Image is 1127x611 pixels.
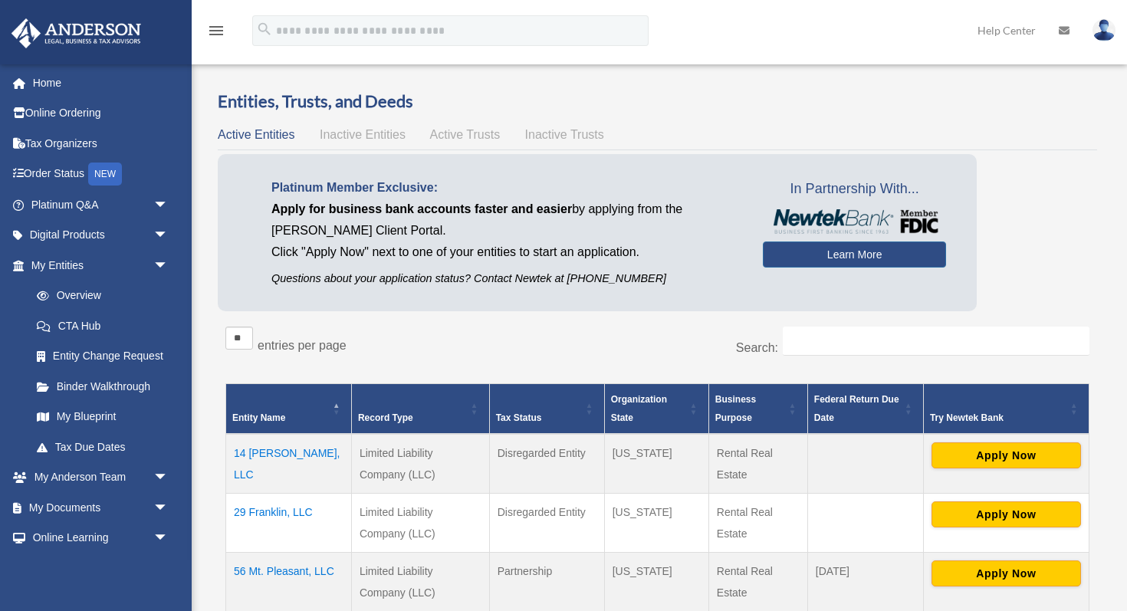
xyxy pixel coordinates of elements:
[708,383,807,434] th: Business Purpose: Activate to sort
[207,27,225,40] a: menu
[11,159,192,190] a: Order StatusNEW
[611,394,667,423] span: Organization State
[604,434,708,494] td: [US_STATE]
[226,383,352,434] th: Entity Name: Activate to invert sorting
[358,412,413,423] span: Record Type
[708,493,807,552] td: Rental Real Estate
[218,90,1097,113] h3: Entities, Trusts, and Deeds
[258,339,347,352] label: entries per page
[21,310,184,341] a: CTA Hub
[932,560,1081,586] button: Apply Now
[232,412,285,423] span: Entity Name
[21,432,184,462] a: Tax Due Dates
[430,128,501,141] span: Active Trusts
[271,241,740,263] p: Click "Apply Now" next to one of your entities to start an application.
[351,552,489,611] td: Limited Liability Company (LLC)
[604,383,708,434] th: Organization State: Activate to sort
[1092,19,1115,41] img: User Pic
[351,434,489,494] td: Limited Liability Company (LLC)
[807,552,923,611] td: [DATE]
[489,383,604,434] th: Tax Status: Activate to sort
[226,434,352,494] td: 14 [PERSON_NAME], LLC
[21,281,176,311] a: Overview
[153,523,184,554] span: arrow_drop_down
[11,553,192,583] a: Billingarrow_drop_down
[256,21,273,38] i: search
[11,67,192,98] a: Home
[88,163,122,186] div: NEW
[153,220,184,251] span: arrow_drop_down
[708,434,807,494] td: Rental Real Estate
[708,552,807,611] td: Rental Real Estate
[807,383,923,434] th: Federal Return Due Date: Activate to sort
[207,21,225,40] i: menu
[271,199,740,241] p: by applying from the [PERSON_NAME] Client Portal.
[763,241,946,268] a: Learn More
[604,552,708,611] td: [US_STATE]
[489,434,604,494] td: Disregarded Entity
[525,128,604,141] span: Inactive Trusts
[11,128,192,159] a: Tax Organizers
[11,98,192,129] a: Online Ordering
[11,492,192,523] a: My Documentsarrow_drop_down
[932,501,1081,527] button: Apply Now
[489,493,604,552] td: Disregarded Entity
[923,383,1089,434] th: Try Newtek Bank : Activate to sort
[271,202,572,215] span: Apply for business bank accounts faster and easier
[11,462,192,493] a: My Anderson Teamarrow_drop_down
[496,412,542,423] span: Tax Status
[715,394,756,423] span: Business Purpose
[814,394,899,423] span: Federal Return Due Date
[351,383,489,434] th: Record Type: Activate to sort
[763,177,946,202] span: In Partnership With...
[11,250,184,281] a: My Entitiesarrow_drop_down
[932,442,1081,468] button: Apply Now
[226,493,352,552] td: 29 Franklin, LLC
[351,493,489,552] td: Limited Liability Company (LLC)
[11,220,192,251] a: Digital Productsarrow_drop_down
[604,493,708,552] td: [US_STATE]
[153,250,184,281] span: arrow_drop_down
[153,189,184,221] span: arrow_drop_down
[153,462,184,494] span: arrow_drop_down
[770,209,938,234] img: NewtekBankLogoSM.png
[271,269,740,288] p: Questions about your application status? Contact Newtek at [PHONE_NUMBER]
[226,552,352,611] td: 56 Mt. Pleasant, LLC
[218,128,294,141] span: Active Entities
[153,492,184,524] span: arrow_drop_down
[930,409,1066,427] div: Try Newtek Bank
[11,189,192,220] a: Platinum Q&Aarrow_drop_down
[271,177,740,199] p: Platinum Member Exclusive:
[736,341,778,354] label: Search:
[21,402,184,432] a: My Blueprint
[7,18,146,48] img: Anderson Advisors Platinum Portal
[320,128,406,141] span: Inactive Entities
[11,523,192,554] a: Online Learningarrow_drop_down
[21,341,184,372] a: Entity Change Request
[489,552,604,611] td: Partnership
[153,553,184,584] span: arrow_drop_down
[21,371,184,402] a: Binder Walkthrough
